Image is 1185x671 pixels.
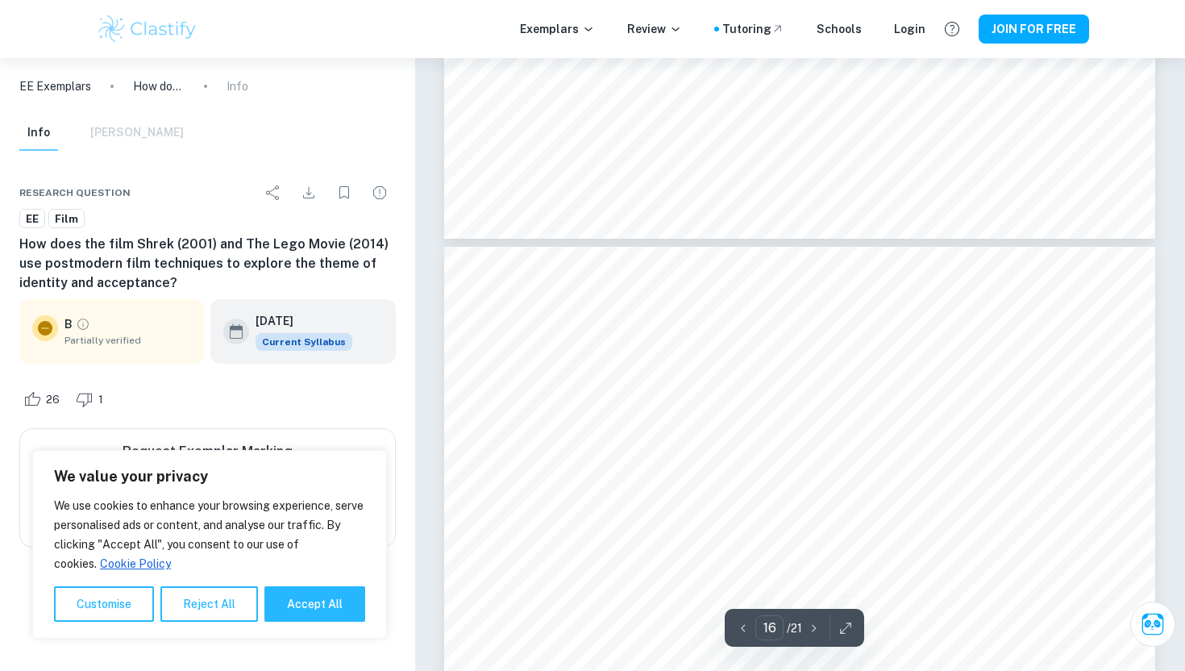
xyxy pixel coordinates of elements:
[64,333,191,348] span: Partially verified
[293,177,325,209] div: Download
[264,586,365,622] button: Accept All
[19,235,396,293] h6: How does the film Shrek (2001) and The Lego Movie (2014) use postmodern film techniques to explor...
[227,77,248,95] p: Info
[54,586,154,622] button: Customise
[627,20,682,38] p: Review
[894,20,925,38] a: Login
[520,20,595,38] p: Exemplars
[979,15,1089,44] button: JOIN FOR FREE
[722,20,784,38] a: Tutoring
[19,115,58,151] button: Info
[1130,602,1175,647] button: Ask Clai
[20,211,44,227] span: EE
[817,20,862,38] a: Schools
[787,619,802,637] p: / 21
[19,185,131,200] span: Research question
[32,450,387,639] div: We value your privacy
[19,77,91,95] a: EE Exemplars
[328,177,360,209] div: Bookmark
[256,333,352,351] div: This exemplar is based on the current syllabus. Feel free to refer to it for inspiration/ideas wh...
[19,561,396,573] span: Example of past student work. For reference on structure and expectations only. Do not copy.
[123,442,293,461] h6: Request Exemplar Marking
[256,312,339,330] h6: [DATE]
[256,333,352,351] span: Current Syllabus
[72,386,112,412] div: Dislike
[133,77,185,95] p: How does the film Shrek (2001) and The Lego Movie (2014) use postmodern film techniques to explor...
[19,209,45,229] a: EE
[89,392,112,408] span: 1
[19,386,69,412] div: Like
[54,496,365,573] p: We use cookies to enhance your browsing experience, serve personalised ads or content, and analys...
[48,209,85,229] a: Film
[54,467,365,486] p: We value your privacy
[49,211,84,227] span: Film
[938,15,966,43] button: Help and Feedback
[64,315,73,333] p: B
[76,317,90,331] a: Grade partially verified
[99,556,172,571] a: Cookie Policy
[160,586,258,622] button: Reject All
[37,392,69,408] span: 26
[257,177,289,209] div: Share
[364,177,396,209] div: Report issue
[96,13,198,45] img: Clastify logo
